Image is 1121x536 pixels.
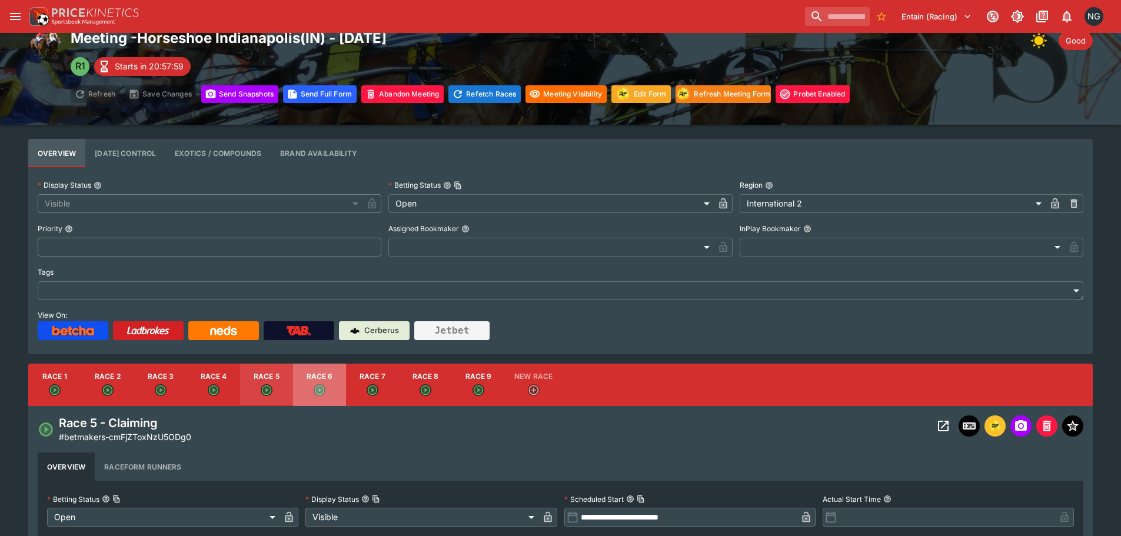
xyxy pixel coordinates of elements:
button: Copy To Clipboard [372,495,380,503]
button: Region [765,181,773,189]
button: Priority [65,225,73,233]
svg: Open [49,384,61,396]
svg: Open [314,384,325,396]
p: Copy To Clipboard [59,431,191,443]
button: Race 7 [346,364,399,406]
button: Update RacingForm for all races in this meeting [611,85,671,103]
button: Mark all events in meeting as closed and abandoned. [361,85,444,103]
div: Track Condition: Good [1059,31,1093,50]
button: Assigned Bookmaker [461,225,470,233]
button: Jetbet [414,321,490,340]
span: View On: [38,311,67,319]
button: Race 4 [187,364,240,406]
button: Refetching all race data will discard any changes you have made and reload the latest race data f... [448,85,521,103]
button: Send Full Form [283,85,357,103]
div: Nick Goss [1085,7,1103,26]
button: Set Featured Event [1062,415,1083,437]
div: International 2 [740,194,1046,213]
p: Starts in 20:57:59 [115,60,184,72]
button: Scheduled StartCopy To Clipboard [626,495,634,503]
svg: Open [102,384,114,396]
button: Set all events in meeting to specified visibility [525,85,607,103]
p: Betting Status [47,494,99,504]
div: Weather: null [1030,29,1054,52]
button: New Race [505,364,562,406]
div: Open [47,508,280,527]
p: InPlay Bookmaker [740,224,801,234]
button: Base meeting details [28,139,85,167]
div: racingform [675,86,691,102]
p: Tags [38,267,54,277]
button: Race 8 [399,364,452,406]
svg: Open [261,384,272,396]
button: Betting StatusCopy To Clipboard [443,181,451,189]
button: Betting StatusCopy To Clipboard [102,495,110,503]
button: Race 9 [452,364,505,406]
button: Send Snapshots [201,85,278,103]
p: Betting Status [388,180,441,190]
img: TabNZ [287,326,311,335]
button: Copy To Clipboard [112,495,121,503]
p: Scheduled Start [564,494,624,504]
button: Configure brand availability for the meeting [271,139,367,167]
img: horse_racing.png [28,29,61,62]
button: racingform [984,415,1006,437]
input: search [805,7,870,26]
svg: Open [208,384,219,396]
p: Assigned Bookmaker [388,224,459,234]
img: PriceKinetics Logo [26,5,49,28]
div: Visible [305,508,538,527]
button: Raceform Runners [95,452,191,481]
button: Race 1 [28,364,81,406]
div: basic tabs example [38,452,1083,481]
button: Copy To Clipboard [454,181,462,189]
button: Overview [38,452,95,481]
svg: Open [473,384,484,396]
button: Race 3 [134,364,187,406]
img: Betcha [52,326,94,335]
button: Display Status [94,181,102,189]
button: Open Event [933,415,954,437]
span: Good [1059,35,1093,47]
div: Visible [38,194,362,213]
img: racingform.png [615,86,631,101]
button: Notifications [1056,6,1077,27]
img: racingform.png [988,420,1002,432]
button: Display StatusCopy To Clipboard [361,495,370,503]
p: Display Status [305,494,359,504]
div: Open [388,194,713,213]
a: Cerberus [339,321,410,340]
div: racingform [615,86,631,102]
p: Cerberus [364,325,399,337]
div: racingform [988,419,1002,433]
button: Inplay [959,415,980,437]
button: Documentation [1032,6,1053,27]
button: open drawer [5,6,26,27]
button: Select Tenant [894,7,979,26]
p: Actual Start Time [823,494,881,504]
button: Configure each race specific details at once [85,139,165,167]
button: Connected to PK [982,6,1003,27]
button: Nick Goss [1081,4,1107,29]
button: Actual Start Time [883,495,892,503]
button: Refresh Meeting Form [676,85,771,103]
button: Toggle ProBet for every event in this meeting [776,85,850,103]
h2: Meeting - Horseshoe Indianapolis ( IN ) - [DATE] [71,29,850,47]
img: Ladbrokes [127,326,169,335]
button: No Bookmarks [872,7,891,26]
button: InPlay Bookmaker [803,225,811,233]
svg: Open [367,384,378,396]
span: Send Snapshot [1010,415,1032,437]
h4: Race 5 - Claiming [59,415,191,431]
button: Toggle light/dark mode [1007,6,1028,27]
button: Race 6 [293,364,346,406]
span: Mark an event as closed and abandoned. [1036,420,1057,431]
img: Neds [210,326,237,335]
img: Cerberus [350,326,360,335]
svg: Open [155,384,167,396]
p: Display Status [38,180,91,190]
img: Sportsbook Management [52,19,115,25]
button: Race 5 [240,364,293,406]
img: sun.png [1030,29,1054,52]
svg: Open [38,421,54,438]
